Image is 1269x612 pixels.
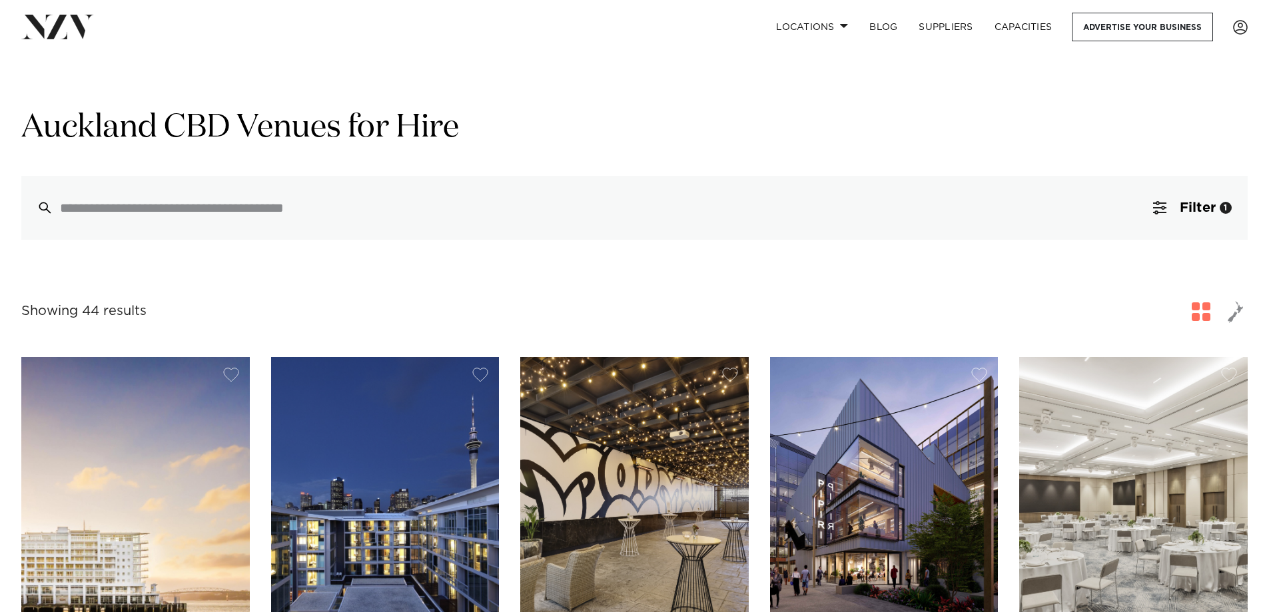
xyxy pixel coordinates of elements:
[21,107,1248,149] h1: Auckland CBD Venues for Hire
[908,13,983,41] a: SUPPLIERS
[765,13,859,41] a: Locations
[1180,201,1216,214] span: Filter
[859,13,908,41] a: BLOG
[21,15,94,39] img: nzv-logo.png
[21,301,147,322] div: Showing 44 results
[1137,176,1248,240] button: Filter1
[1072,13,1213,41] a: Advertise your business
[1220,202,1232,214] div: 1
[984,13,1063,41] a: Capacities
